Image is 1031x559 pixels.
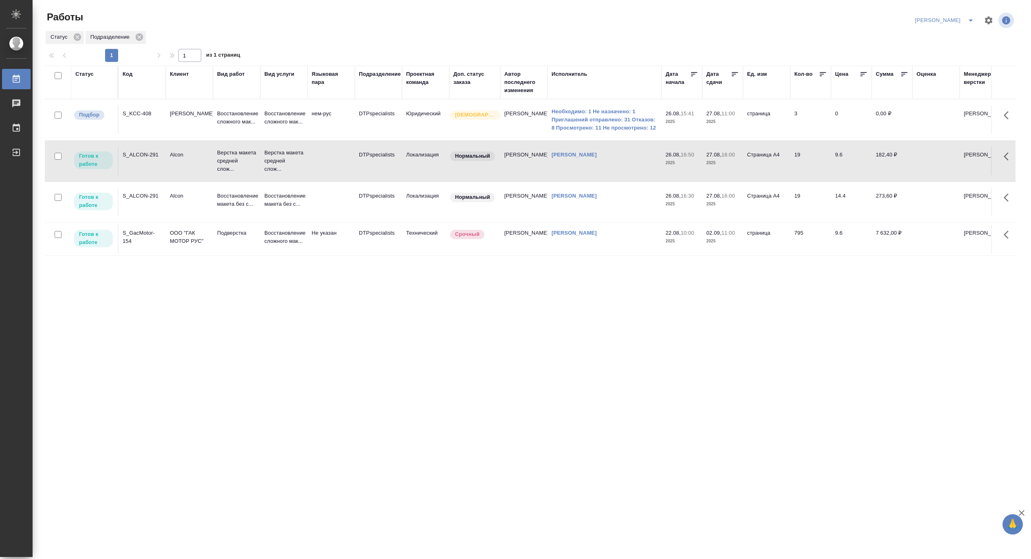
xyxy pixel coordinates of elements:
p: 2025 [706,159,739,167]
span: из 1 страниц [206,50,240,62]
td: DTPspecialists [355,188,402,216]
p: 11:00 [721,230,735,236]
div: Дата начала [666,70,690,86]
td: Не указан [308,225,355,253]
td: 19 [790,188,831,216]
p: 2025 [666,159,698,167]
td: 9.6 [831,225,872,253]
button: Здесь прячутся важные кнопки [999,188,1018,207]
td: страница [743,225,790,253]
div: Ед. изм [747,70,767,78]
span: Работы [45,11,83,24]
p: [PERSON_NAME] [964,192,1003,200]
p: Alcon [170,151,209,159]
div: Оценка [917,70,936,78]
div: S_ALCON-291 [123,192,162,200]
p: 27.08, [706,110,721,117]
td: Локализация [402,147,449,175]
p: 16:30 [681,193,694,199]
td: Страница А4 [743,188,790,216]
p: 16:00 [721,152,735,158]
td: 273,60 ₽ [872,188,912,216]
div: Статус [46,31,84,44]
div: Исполнитель [552,70,587,78]
div: Можно подбирать исполнителей [73,110,114,121]
p: Подверстка [217,229,256,237]
p: 2025 [706,118,739,126]
p: Подразделение [90,33,132,41]
div: Подразделение [86,31,146,44]
td: 182,40 ₽ [872,147,912,175]
p: Восстановление макета без с... [217,192,256,208]
span: 🙏 [1006,516,1020,533]
p: 22.08, [666,230,681,236]
td: 3 [790,106,831,134]
td: 795 [790,225,831,253]
p: 26.08, [666,152,681,158]
p: Подбор [79,111,99,119]
p: Готов к работе [79,193,108,209]
div: Статус [75,70,94,78]
button: 🙏 [1002,514,1023,535]
td: 0 [831,106,872,134]
div: Код [123,70,132,78]
div: split button [913,14,979,27]
a: [PERSON_NAME] [552,230,597,236]
p: Верстка макета средней слож... [264,149,303,173]
div: Проектная команда [406,70,445,86]
td: 9.6 [831,147,872,175]
td: нем-рус [308,106,355,134]
div: Кол-во [794,70,813,78]
div: S_GacMotor-154 [123,229,162,245]
p: 27.08, [706,152,721,158]
p: Восстановление макета без с... [264,192,303,208]
p: 16:50 [681,152,694,158]
button: Здесь прячутся важные кнопки [999,106,1018,125]
p: [DEMOGRAPHIC_DATA] [455,111,496,119]
td: 19 [790,147,831,175]
div: Исполнитель может приступить к работе [73,192,114,211]
p: Alcon [170,192,209,200]
div: S_ALCON-291 [123,151,162,159]
p: Срочный [455,230,479,238]
p: 15:41 [681,110,694,117]
p: 2025 [666,200,698,208]
td: DTPspecialists [355,225,402,253]
p: Готов к работе [79,230,108,246]
p: 2025 [706,237,739,245]
p: [PERSON_NAME] [964,110,1003,118]
p: 26.08, [666,110,681,117]
td: Страница А4 [743,147,790,175]
td: [PERSON_NAME] [500,225,547,253]
div: Клиент [170,70,189,78]
a: [PERSON_NAME] [552,193,597,199]
td: Юридический [402,106,449,134]
div: Доп. статус заказа [453,70,496,86]
p: 2025 [666,237,698,245]
td: страница [743,106,790,134]
div: Дата сдачи [706,70,731,86]
p: Статус [51,33,70,41]
td: 0,00 ₽ [872,106,912,134]
div: Подразделение [359,70,401,78]
div: Вид услуги [264,70,295,78]
p: Восстановление сложного мак... [264,229,303,245]
td: 14.4 [831,188,872,216]
p: 11:00 [721,110,735,117]
p: [PERSON_NAME] [964,229,1003,237]
p: 2025 [666,118,698,126]
p: 2025 [706,200,739,208]
td: DTPspecialists [355,106,402,134]
div: Исполнитель может приступить к работе [73,229,114,248]
td: [PERSON_NAME] [500,188,547,216]
p: Нормальный [455,193,490,201]
td: [PERSON_NAME] [500,106,547,134]
a: [PERSON_NAME] [552,152,597,158]
td: Технический [402,225,449,253]
p: Восстановление сложного мак... [264,110,303,126]
button: Здесь прячутся важные кнопки [999,225,1018,244]
a: Необходимо: 1 Не назначено: 1 Приглашений отправлено: 31 Отказов: 8 Просмотрено: 11 Не просмотрен... [552,108,657,132]
p: Готов к работе [79,152,108,168]
p: ООО "ГАК МОТОР РУС" [170,229,209,245]
div: S_KCC-408 [123,110,162,118]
